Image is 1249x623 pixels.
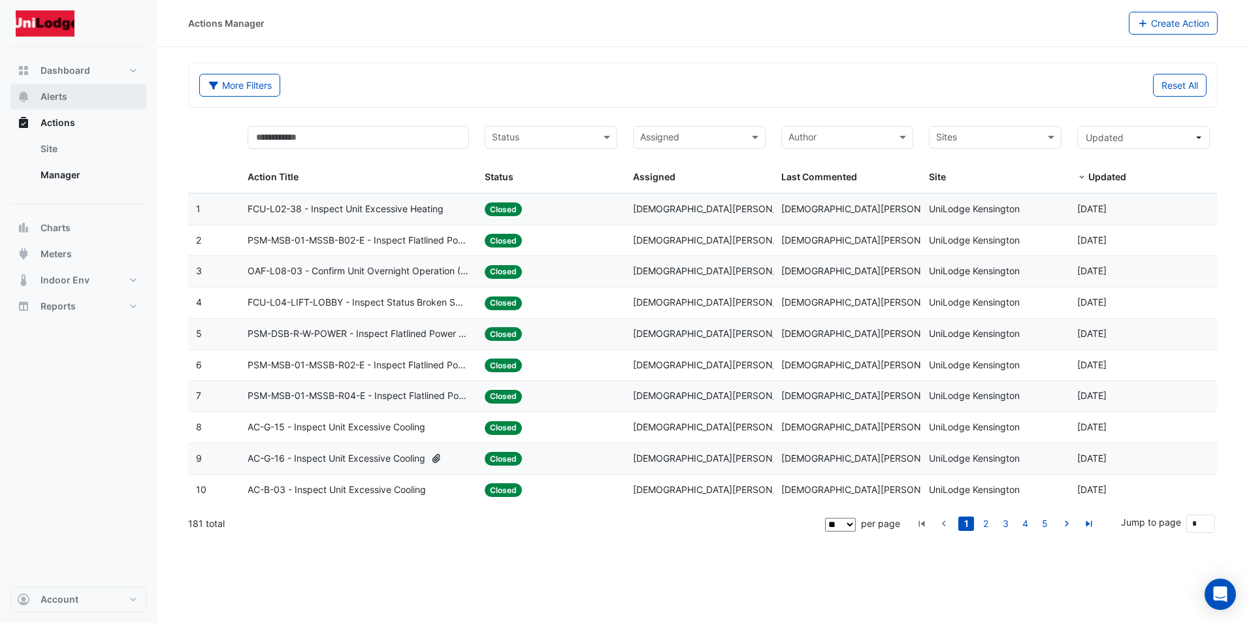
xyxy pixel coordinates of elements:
[1081,517,1097,531] a: go to last page
[781,421,954,432] span: [DEMOGRAPHIC_DATA][PERSON_NAME]
[485,296,522,310] span: Closed
[929,265,1020,276] span: UniLodge Kensington
[781,234,954,246] span: [DEMOGRAPHIC_DATA][PERSON_NAME]
[485,234,522,248] span: Closed
[1077,359,1107,370] span: 2025-08-20T13:37:22.672
[196,359,202,370] span: 6
[976,517,996,531] li: page 2
[17,300,30,313] app-icon: Reports
[196,484,206,495] span: 10
[633,328,806,339] span: [DEMOGRAPHIC_DATA][PERSON_NAME]
[633,359,806,370] span: [DEMOGRAPHIC_DATA][PERSON_NAME]
[10,293,146,319] button: Reports
[10,586,146,613] button: Account
[10,267,146,293] button: Indoor Env
[861,518,900,529] span: per page
[1017,517,1033,531] a: 4
[199,74,280,97] button: More Filters
[248,389,469,404] span: PSM-MSB-01-MSSB-R04-E - Inspect Flatlined Power Sub-Meter
[633,390,806,401] span: [DEMOGRAPHIC_DATA][PERSON_NAME]
[781,390,954,401] span: [DEMOGRAPHIC_DATA][PERSON_NAME]
[958,517,974,531] a: 1
[17,64,30,77] app-icon: Dashboard
[1077,234,1107,246] span: 2025-08-27T11:25:29.479
[929,171,946,182] span: Site
[1077,203,1107,214] span: 2025-08-27T11:25:34.091
[781,328,954,339] span: [DEMOGRAPHIC_DATA][PERSON_NAME]
[188,507,822,540] div: 181 total
[633,484,806,495] span: [DEMOGRAPHIC_DATA][PERSON_NAME]
[30,136,146,162] a: Site
[196,203,201,214] span: 1
[1129,12,1218,35] button: Create Action
[30,162,146,188] a: Manager
[633,296,806,308] span: [DEMOGRAPHIC_DATA][PERSON_NAME]
[633,453,806,464] span: [DEMOGRAPHIC_DATA][PERSON_NAME]
[1205,579,1236,610] div: Open Intercom Messenger
[633,234,806,246] span: [DEMOGRAPHIC_DATA][PERSON_NAME]
[929,328,1020,339] span: UniLodge Kensington
[781,265,954,276] span: [DEMOGRAPHIC_DATA][PERSON_NAME]
[1077,328,1107,339] span: 2025-08-20T13:37:28.019
[248,264,469,279] span: OAF-L08-03 - Confirm Unit Overnight Operation (Energy Waste)
[1059,517,1075,531] a: go to next page
[781,484,954,495] span: [DEMOGRAPHIC_DATA][PERSON_NAME]
[978,517,994,531] a: 2
[10,241,146,267] button: Meters
[1121,515,1181,529] label: Jump to page
[781,359,954,370] span: [DEMOGRAPHIC_DATA][PERSON_NAME]
[248,202,444,217] span: FCU-L02-38 - Inspect Unit Excessive Heating
[485,421,522,435] span: Closed
[485,483,522,497] span: Closed
[41,221,71,234] span: Charts
[1086,132,1124,143] span: Updated
[196,421,202,432] span: 8
[10,57,146,84] button: Dashboard
[781,296,954,308] span: [DEMOGRAPHIC_DATA][PERSON_NAME]
[485,452,522,466] span: Closed
[17,116,30,129] app-icon: Actions
[196,296,202,308] span: 4
[17,221,30,234] app-icon: Charts
[248,233,469,248] span: PSM-MSB-01-MSSB-B02-E - Inspect Flatlined Power Sub-Meter
[10,136,146,193] div: Actions
[633,203,806,214] span: [DEMOGRAPHIC_DATA][PERSON_NAME]
[41,64,90,77] span: Dashboard
[929,390,1020,401] span: UniLodge Kensington
[248,483,426,498] span: AC-B-03 - Inspect Unit Excessive Cooling
[1077,390,1107,401] span: 2025-08-20T13:37:16.477
[929,203,1020,214] span: UniLodge Kensington
[248,171,299,182] span: Action Title
[1035,517,1054,531] li: page 5
[996,517,1015,531] li: page 3
[929,484,1020,495] span: UniLodge Kensington
[248,451,425,466] span: AC-G-16 - Inspect Unit Excessive Cooling
[41,90,67,103] span: Alerts
[196,328,202,339] span: 5
[1077,265,1107,276] span: 2025-08-25T12:06:51.841
[956,517,976,531] li: page 1
[929,421,1020,432] span: UniLodge Kensington
[998,517,1013,531] a: 3
[485,327,522,341] span: Closed
[633,265,806,276] span: [DEMOGRAPHIC_DATA][PERSON_NAME]
[485,171,513,182] span: Status
[196,390,201,401] span: 7
[10,215,146,241] button: Charts
[17,274,30,287] app-icon: Indoor Env
[196,265,202,276] span: 3
[1077,421,1107,432] span: 2025-08-20T13:37:10.925
[248,295,469,310] span: FCU-L04-LIFT-LOBBY - Inspect Status Broken Switch
[1077,453,1107,464] span: 2025-08-19T15:28:21.561
[10,110,146,136] button: Actions
[781,171,857,182] span: Last Commented
[188,16,265,30] div: Actions Manager
[929,234,1020,246] span: UniLodge Kensington
[485,359,522,372] span: Closed
[1077,484,1107,495] span: 2025-08-19T12:14:44.888
[929,359,1020,370] span: UniLodge Kensington
[936,517,952,531] a: go to previous page
[633,421,806,432] span: [DEMOGRAPHIC_DATA][PERSON_NAME]
[16,10,74,37] img: Company Logo
[1077,126,1210,149] button: Updated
